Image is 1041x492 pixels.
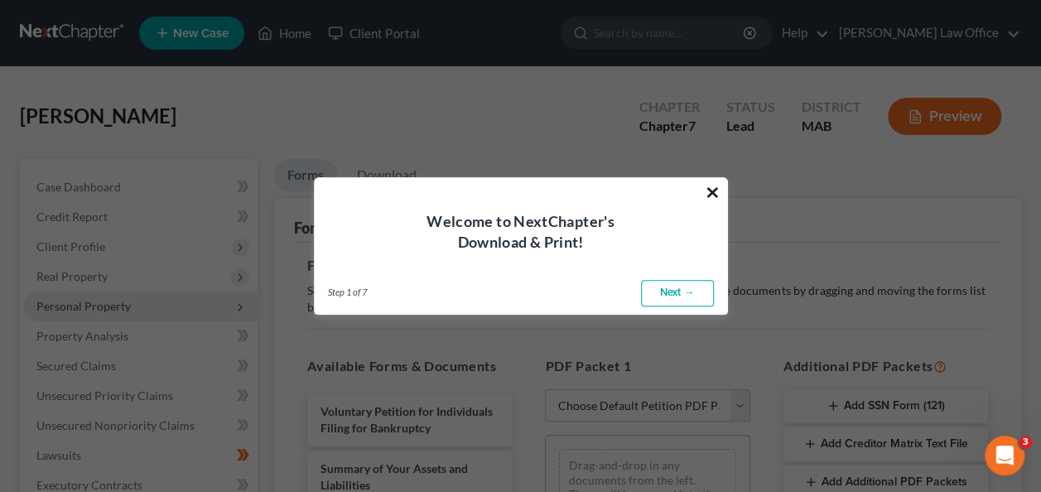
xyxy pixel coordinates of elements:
[1019,436,1032,449] span: 3
[705,179,721,205] button: ×
[335,211,707,253] h4: Welcome to NextChapter's Download & Print!
[328,286,367,299] span: Step 1 of 7
[641,280,714,306] a: Next →
[985,436,1024,475] iframe: Intercom live chat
